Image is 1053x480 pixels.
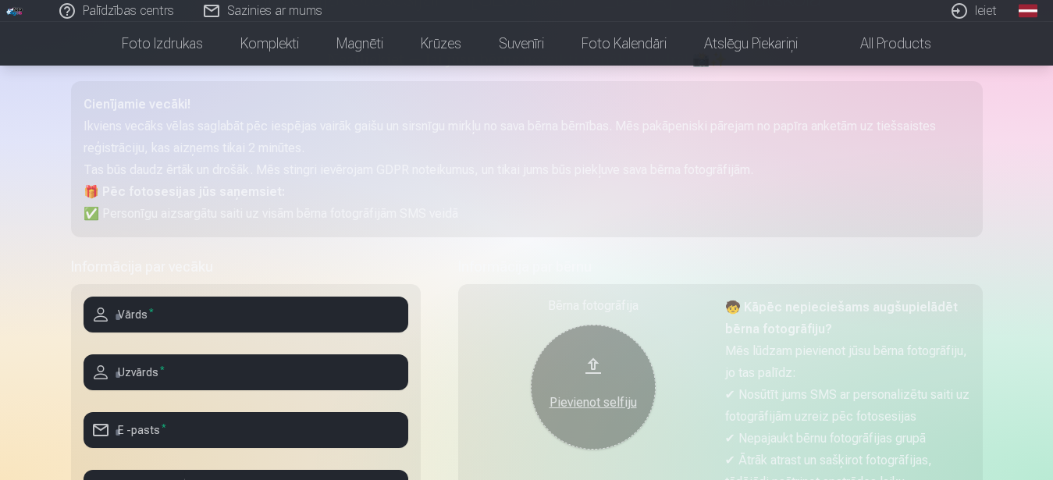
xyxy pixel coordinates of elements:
a: Krūzes [402,22,480,66]
p: ✅ Personīgu aizsargātu saiti uz visām bērna fotogrāfijām SMS veidā [84,203,970,225]
a: Atslēgu piekariņi [685,22,816,66]
p: Ikviens vecāks vēlas saglabāt pēc iespējas vairāk gaišu un sirsnīgu mirkļu no sava bērna bērnības... [84,116,970,159]
strong: Cienījamie vecāki! [84,97,190,112]
h5: Informācija par vecāku [71,256,421,278]
a: All products [816,22,950,66]
strong: 🧒 Kāpēc nepieciešams augšupielādēt bērna fotogrāfiju? [725,300,958,336]
p: Mēs lūdzam pievienot jūsu bērna fotogrāfiju, jo tas palīdz: [725,340,970,384]
h5: Informācija par bērnu [458,256,983,278]
strong: 🎁 Pēc fotosesijas jūs saņemsiet: [84,184,285,199]
p: Tas būs daudz ērtāk un drošāk. Mēs stingri ievērojam GDPR noteikumus, un tikai jums būs piekļuve ... [84,159,970,181]
a: Komplekti [222,22,318,66]
p: ✔ Nosūtīt jums SMS ar personalizētu saiti uz fotogrāfijām uzreiz pēc fotosesijas [725,384,970,428]
img: /fa1 [6,6,23,16]
a: Foto kalendāri [563,22,685,66]
a: Foto izdrukas [103,22,222,66]
p: ✔ Nepajaukt bērnu fotogrāfijas grupā [725,428,970,450]
div: Pievienot selfiju [546,393,640,412]
button: Pievienot selfiju [531,325,656,450]
div: Bērna fotogrāfija [471,297,716,315]
a: Suvenīri [480,22,563,66]
a: Magnēti [318,22,402,66]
